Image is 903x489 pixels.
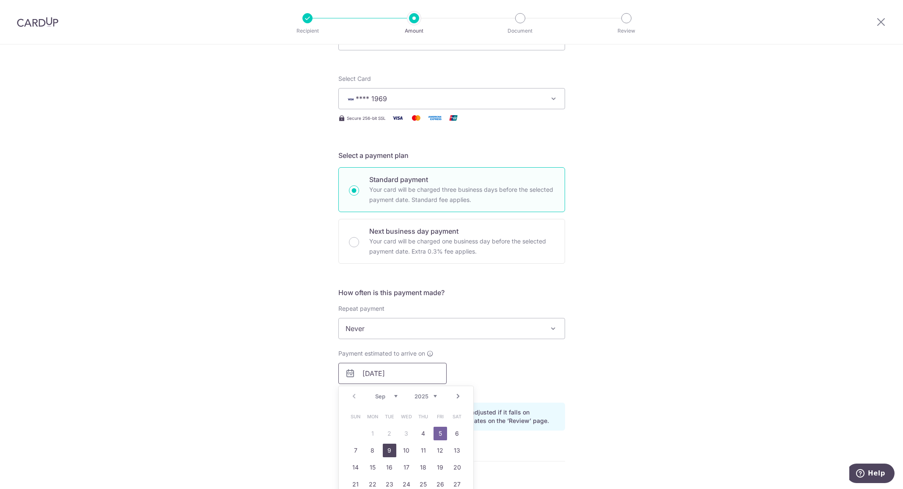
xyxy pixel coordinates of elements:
span: Thursday [417,410,430,423]
span: Saturday [450,410,464,423]
span: Wednesday [400,410,413,423]
a: 20 [450,461,464,474]
img: Union Pay [445,113,462,123]
p: Standard payment [369,174,554,185]
span: Friday [434,410,447,423]
span: Monday [366,410,379,423]
a: 17 [400,461,413,474]
span: Tuesday [383,410,396,423]
p: Amount [383,27,445,35]
a: 7 [349,444,362,457]
span: Secure 256-bit SSL [347,115,386,122]
p: Recipient [276,27,339,35]
a: 10 [400,444,413,457]
input: DD / MM / YYYY [338,363,447,384]
span: Never [339,318,565,339]
a: 11 [417,444,430,457]
p: Your card will be charged one business day before the selected payment date. Extra 0.3% fee applies. [369,236,554,257]
a: 12 [434,444,447,457]
a: 16 [383,461,396,474]
img: American Express [426,113,443,123]
a: 9 [383,444,396,457]
img: Mastercard [408,113,425,123]
h5: How often is this payment made? [338,287,565,298]
span: Payment estimated to arrive on [338,349,425,358]
p: Next business day payment [369,226,554,236]
a: 14 [349,461,362,474]
p: Document [489,27,552,35]
img: Visa [389,113,406,123]
a: 4 [417,427,430,440]
a: 13 [450,444,464,457]
a: 8 [366,444,379,457]
p: Your card will be charged three business days before the selected payment date. Standard fee appl... [369,185,554,205]
span: translation missing: en.payables.payment_networks.credit_card.summary.labels.select_card [338,75,371,82]
a: 5 [434,427,447,440]
iframe: Opens a widget where you can find more information [849,464,895,485]
img: VISA [346,96,356,102]
span: Never [338,318,565,339]
h5: Select a payment plan [338,150,565,160]
a: 15 [366,461,379,474]
a: 18 [417,461,430,474]
span: Sunday [349,410,362,423]
img: CardUp [17,17,58,27]
a: Next [453,391,463,401]
label: Repeat payment [338,304,384,313]
a: 6 [450,427,464,440]
p: Review [595,27,658,35]
a: 19 [434,461,447,474]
